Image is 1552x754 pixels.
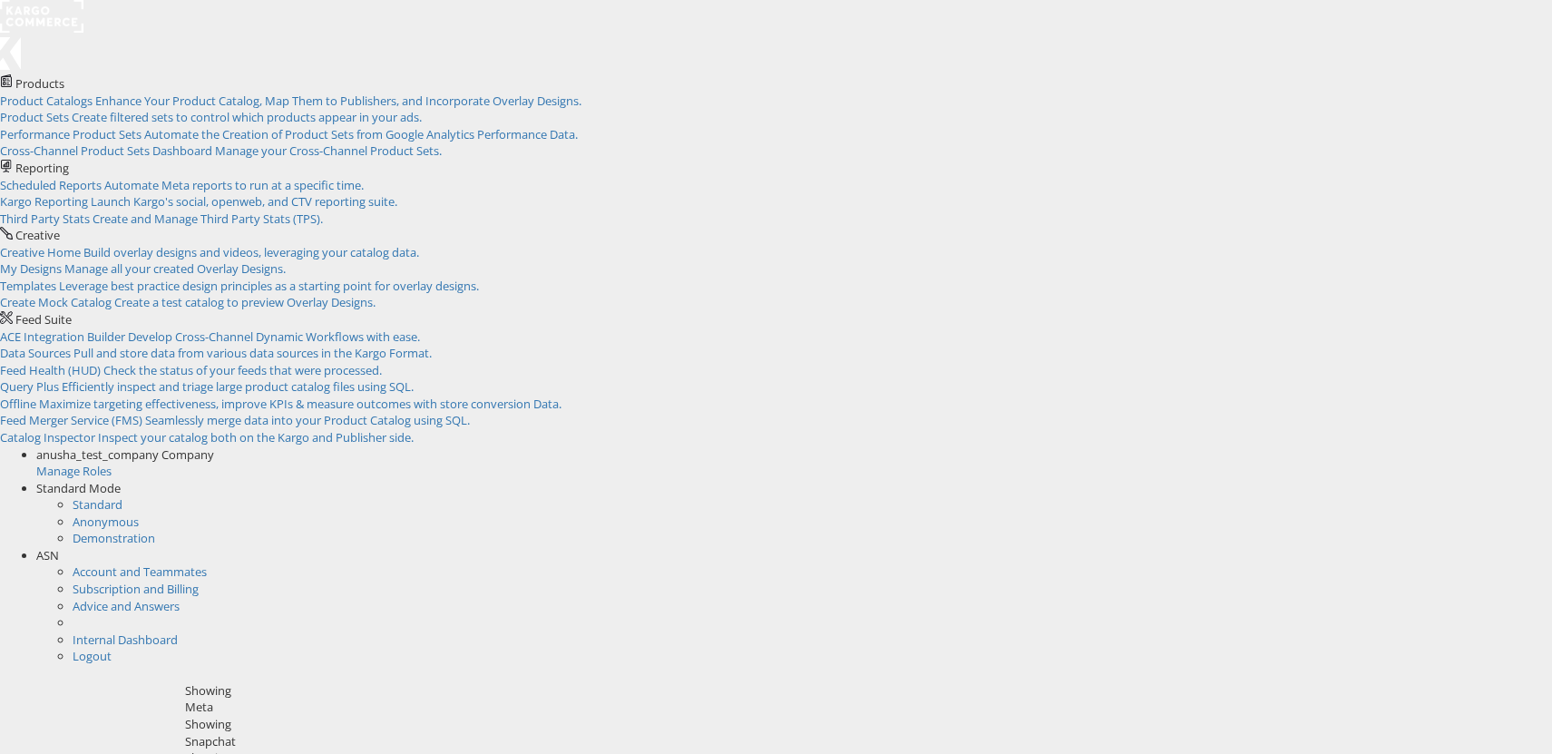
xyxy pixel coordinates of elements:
[15,75,64,92] span: Products
[91,193,397,210] span: Launch Kargo's social, openweb, and CTV reporting suite.
[72,109,422,125] span: Create filtered sets to control which products appear in your ads.
[104,177,364,193] span: Automate Meta reports to run at a specific time.
[83,244,419,260] span: Build overlay designs and videos, leveraging your catalog data.
[215,142,442,159] span: Manage your Cross-Channel Product Sets.
[36,463,112,479] a: Manage Roles
[73,598,180,614] a: Advice and Answers
[114,294,376,310] span: Create a test catalog to preview Overlay Designs.
[95,93,581,109] span: Enhance Your Product Catalog, Map Them to Publishers, and Incorporate Overlay Designs.
[93,211,323,227] span: Create and Manage Third Party Stats (TPS).
[36,480,121,496] span: Standard Mode
[185,716,1539,733] div: Showing
[73,345,432,361] span: Pull and store data from various data sources in the Kargo Format.
[15,160,69,176] span: Reporting
[64,260,286,277] span: Manage all your created Overlay Designs.
[128,328,420,345] span: Develop Cross-Channel Dynamic Workflows with ease.
[36,446,214,463] span: anusha_test_company Company
[36,547,59,563] span: ASN
[39,396,561,412] span: Maximize targeting effectiveness, improve KPIs & measure outcomes with store conversion Data.
[73,496,122,513] a: Standard
[98,429,414,446] span: Inspect your catalog both on the Kargo and Publisher side.
[185,682,1539,700] div: Showing
[62,378,414,395] span: Efficiently inspect and triage large product catalog files using SQL.
[15,311,72,328] span: Feed Suite
[73,530,155,546] a: Demonstration
[103,362,382,378] span: Check the status of your feeds that were processed.
[185,733,1539,750] div: Snapchat
[73,563,207,580] a: Account and Teammates
[59,278,479,294] span: Leverage best practice design principles as a starting point for overlay designs.
[145,412,470,428] span: Seamlessly merge data into your Product Catalog using SQL.
[73,581,199,597] a: Subscription and Billing
[73,648,112,664] a: Logout
[73,514,139,530] a: Anonymous
[144,126,578,142] span: Automate the Creation of Product Sets from Google Analytics Performance Data.
[73,632,178,648] a: Internal Dashboard
[15,227,60,243] span: Creative
[185,699,1539,716] div: Meta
